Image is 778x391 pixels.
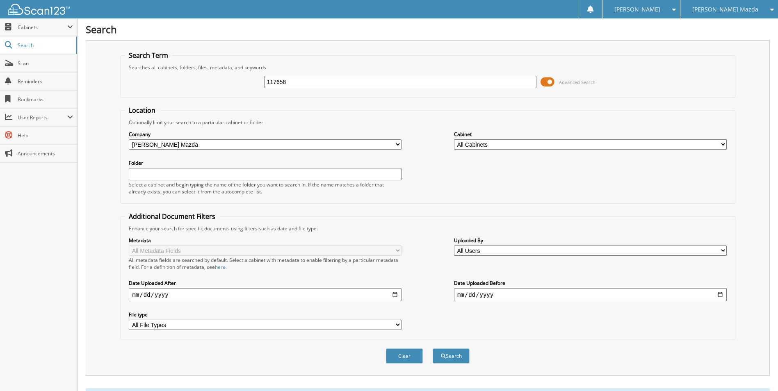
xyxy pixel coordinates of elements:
[18,60,73,67] span: Scan
[125,119,730,126] div: Optionally limit your search to a particular cabinet or folder
[454,288,727,301] input: end
[18,132,73,139] span: Help
[559,79,595,85] span: Advanced Search
[18,150,73,157] span: Announcements
[129,131,402,138] label: Company
[386,348,423,364] button: Clear
[129,311,402,318] label: File type
[86,23,770,36] h1: Search
[125,64,730,71] div: Searches all cabinets, folders, files, metadata, and keywords
[454,280,727,286] label: Date Uploaded Before
[125,51,172,60] legend: Search Term
[18,96,73,103] span: Bookmarks
[129,280,402,286] label: Date Uploaded After
[8,4,70,15] img: scan123-logo-white.svg
[433,348,470,364] button: Search
[129,181,402,195] div: Select a cabinet and begin typing the name of the folder you want to search in. If the name match...
[129,237,402,244] label: Metadata
[125,212,219,221] legend: Additional Document Filters
[129,159,402,166] label: Folder
[129,257,402,271] div: All metadata fields are searched by default. Select a cabinet with metadata to enable filtering b...
[18,78,73,85] span: Reminders
[18,42,72,49] span: Search
[18,24,67,31] span: Cabinets
[215,264,226,271] a: here
[454,131,727,138] label: Cabinet
[129,288,402,301] input: start
[692,7,758,12] span: [PERSON_NAME] Mazda
[125,225,730,232] div: Enhance your search for specific documents using filters such as date and file type.
[125,106,160,115] legend: Location
[614,7,660,12] span: [PERSON_NAME]
[454,237,727,244] label: Uploaded By
[18,114,67,121] span: User Reports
